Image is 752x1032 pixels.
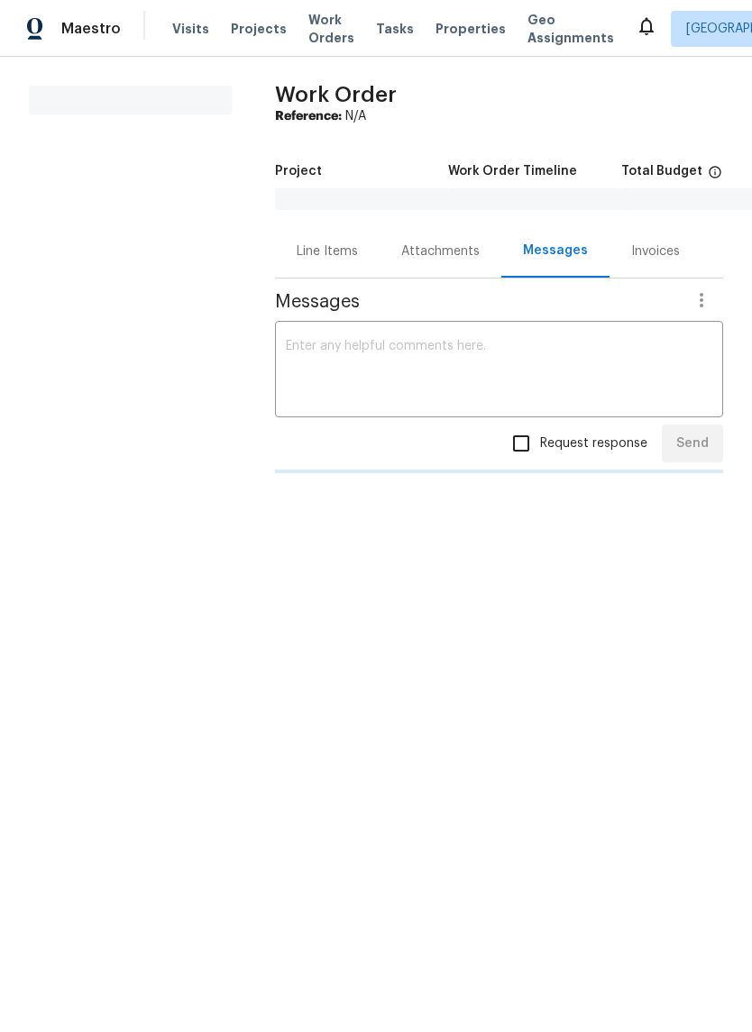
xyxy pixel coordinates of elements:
[172,20,209,38] span: Visits
[297,242,358,260] div: Line Items
[275,165,322,178] h5: Project
[231,20,287,38] span: Projects
[275,84,397,105] span: Work Order
[61,20,121,38] span: Maestro
[523,242,588,260] div: Messages
[540,434,647,453] span: Request response
[376,23,414,35] span: Tasks
[631,242,680,260] div: Invoices
[708,165,722,188] span: The total cost of line items that have been proposed by Opendoor. This sum includes line items th...
[527,11,614,47] span: Geo Assignments
[401,242,480,260] div: Attachments
[436,20,506,38] span: Properties
[621,165,702,178] h5: Total Budget
[275,110,342,123] b: Reference:
[308,11,354,47] span: Work Orders
[275,107,723,125] div: N/A
[448,165,577,178] h5: Work Order Timeline
[275,293,680,311] span: Messages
